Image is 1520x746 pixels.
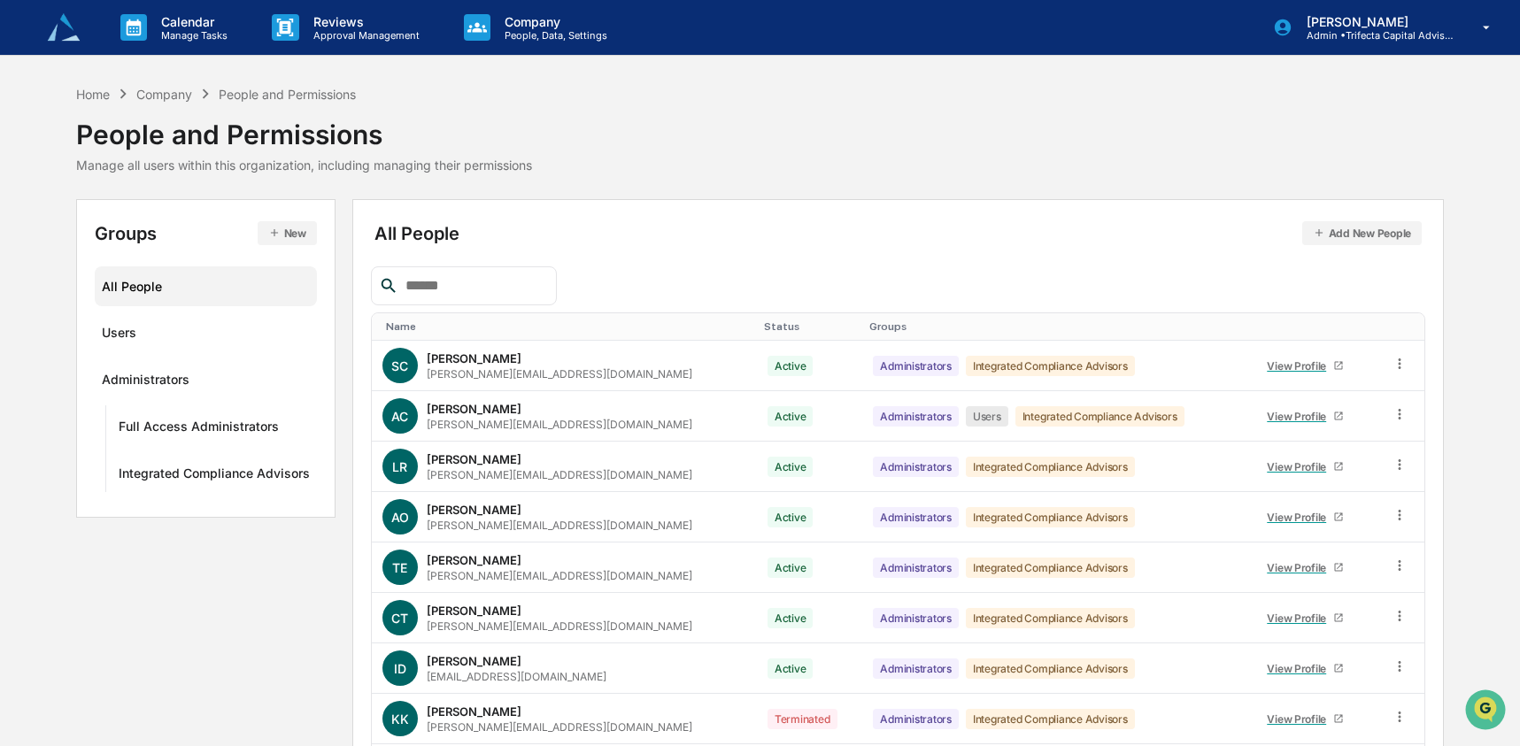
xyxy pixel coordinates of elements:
[76,104,532,150] div: People and Permissions
[391,611,408,626] span: CT
[873,608,959,628] div: Administrators
[427,503,521,517] div: [PERSON_NAME]
[427,720,692,734] div: [PERSON_NAME][EMAIL_ADDRESS][DOMAIN_NAME]
[427,670,606,683] div: [EMAIL_ADDRESS][DOMAIN_NAME]
[136,87,192,102] div: Company
[1292,14,1457,29] p: [PERSON_NAME]
[18,258,32,273] div: 🔎
[76,87,110,102] div: Home
[427,402,521,416] div: [PERSON_NAME]
[490,29,616,42] p: People, Data, Settings
[427,619,692,633] div: [PERSON_NAME][EMAIL_ADDRESS][DOMAIN_NAME]
[42,6,85,49] img: logo
[768,507,814,527] div: Active
[18,135,50,167] img: 1746055101610-c473b297-6a78-478c-a979-82029cc54cd1
[125,299,214,313] a: Powered byPylon
[768,709,837,729] div: Terminated
[102,325,136,346] div: Users
[873,356,959,376] div: Administrators
[427,351,521,365] div: [PERSON_NAME]
[966,457,1135,477] div: Integrated Compliance Advisors
[128,225,143,239] div: 🗄️
[966,356,1135,376] div: Integrated Compliance Advisors
[427,704,521,719] div: [PERSON_NAME]
[119,419,279,440] div: Full Access Administrators
[147,14,236,29] p: Calendar
[392,560,407,575] span: TE
[147,29,236,42] p: Manage Tasks
[11,250,119,281] a: 🔎Data Lookup
[391,358,408,373] span: SC
[873,457,959,477] div: Administrators
[427,468,692,481] div: [PERSON_NAME][EMAIL_ADDRESS][DOMAIN_NAME]
[1260,352,1352,380] a: View Profile
[391,409,408,424] span: AC
[1260,705,1352,733] a: View Profile
[768,406,814,427] div: Active
[427,553,521,567] div: [PERSON_NAME]
[1267,460,1333,473] div: View Profile
[219,87,356,102] div: People and Permissions
[427,367,692,381] div: [PERSON_NAME][EMAIL_ADDRESS][DOMAIN_NAME]
[966,406,1008,427] div: Users
[768,608,814,628] div: Active
[18,225,32,239] div: 🖐️
[1260,453,1352,481] a: View Profile
[869,320,1241,333] div: Toggle SortBy
[768,658,814,679] div: Active
[966,658,1135,679] div: Integrated Compliance Advisors
[11,216,121,248] a: 🖐️Preclearance
[966,558,1135,578] div: Integrated Compliance Advisors
[427,519,692,532] div: [PERSON_NAME][EMAIL_ADDRESS][DOMAIN_NAME]
[60,135,290,153] div: Start new chat
[427,418,692,431] div: [PERSON_NAME][EMAIL_ADDRESS][DOMAIN_NAME]
[427,604,521,618] div: [PERSON_NAME]
[35,223,114,241] span: Preclearance
[427,569,692,582] div: [PERSON_NAME][EMAIL_ADDRESS][DOMAIN_NAME]
[1267,359,1333,373] div: View Profile
[392,459,407,474] span: LR
[394,661,406,676] span: ID
[873,709,959,729] div: Administrators
[299,29,428,42] p: Approval Management
[301,141,322,162] button: Start new chat
[768,457,814,477] div: Active
[764,320,855,333] div: Toggle SortBy
[35,257,112,274] span: Data Lookup
[873,406,959,427] div: Administrators
[391,711,409,727] span: KK
[374,221,1422,245] div: All People
[1267,511,1333,524] div: View Profile
[966,709,1135,729] div: Integrated Compliance Advisors
[1267,712,1333,726] div: View Profile
[391,510,409,525] span: AO
[386,320,750,333] div: Toggle SortBy
[1267,611,1333,625] div: View Profile
[95,221,317,245] div: Groups
[1260,403,1352,430] a: View Profile
[102,372,189,393] div: Administrators
[1256,320,1374,333] div: Toggle SortBy
[1395,320,1418,333] div: Toggle SortBy
[768,356,814,376] div: Active
[146,223,220,241] span: Attestations
[119,465,310,487] div: Integrated Compliance Advisors
[1267,561,1333,574] div: View Profile
[1260,554,1352,581] a: View Profile
[1267,662,1333,675] div: View Profile
[60,153,224,167] div: We're available if you need us!
[873,658,959,679] div: Administrators
[1260,504,1352,531] a: View Profile
[1015,406,1184,427] div: Integrated Compliance Advisors
[1292,29,1457,42] p: Admin • Trifecta Capital Advisors
[873,507,959,527] div: Administrators
[176,300,214,313] span: Pylon
[121,216,227,248] a: 🗄️Attestations
[102,272,310,301] div: All People
[1260,604,1352,632] a: View Profile
[1463,688,1511,735] iframe: Open customer support
[490,14,616,29] p: Company
[873,558,959,578] div: Administrators
[966,608,1135,628] div: Integrated Compliance Advisors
